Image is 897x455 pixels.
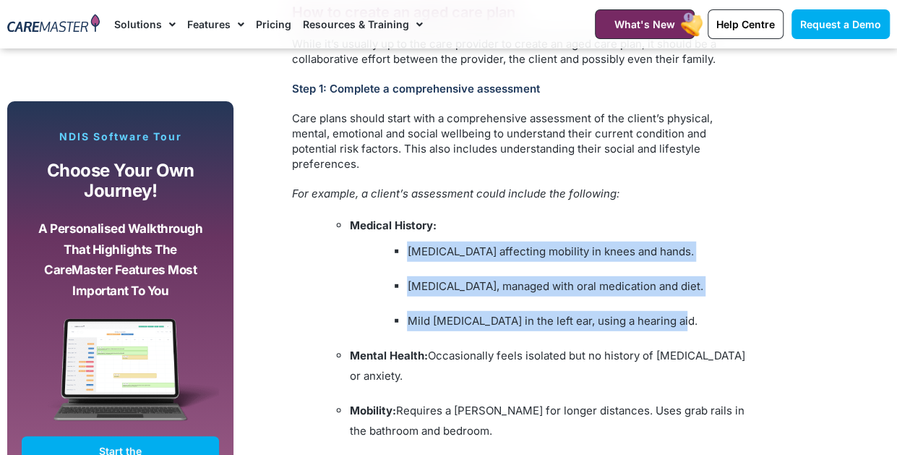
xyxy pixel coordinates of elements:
span: Help Centre [716,18,775,30]
li: Occasionally feels isolated but no history of [MEDICAL_DATA] or anxiety. [349,346,747,386]
img: CareMaster Software Mockup on Screen [22,318,219,436]
h3: Step 1: Complete a comprehensive assessment [291,82,747,95]
strong: Mental Health: [349,349,427,362]
a: Request a Demo [791,9,890,39]
p: Choose your own journey! [33,161,208,202]
li: [MEDICAL_DATA], managed with oral medication and diet. [407,276,747,297]
a: Help Centre [708,9,784,39]
strong: Medical History: [349,218,436,232]
span: What's New [614,18,675,30]
p: NDIS Software Tour [22,130,219,143]
img: CareMaster Logo [7,14,100,34]
p: Care plans should start with a comprehensive assessment of the client’s physical, mental, emotion... [291,111,747,171]
i: For example, a client’s assessment could include the following: [291,187,619,200]
p: A personalised walkthrough that highlights the CareMaster features most important to you [33,218,208,301]
p: While it’s usually up to the care provider to create an aged care plan, it should be a collaborat... [291,36,747,67]
li: Requires a [PERSON_NAME] for longer distances. Uses grab rails in the bathroom and bedroom. [349,401,747,441]
a: What's New [595,9,695,39]
strong: Mobility: [349,404,395,417]
span: Request a Demo [800,18,881,30]
li: [MEDICAL_DATA] affecting mobility in knees and hands. [407,242,747,262]
li: Mild [MEDICAL_DATA] in the left ear, using a hearing aid. [407,311,747,331]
